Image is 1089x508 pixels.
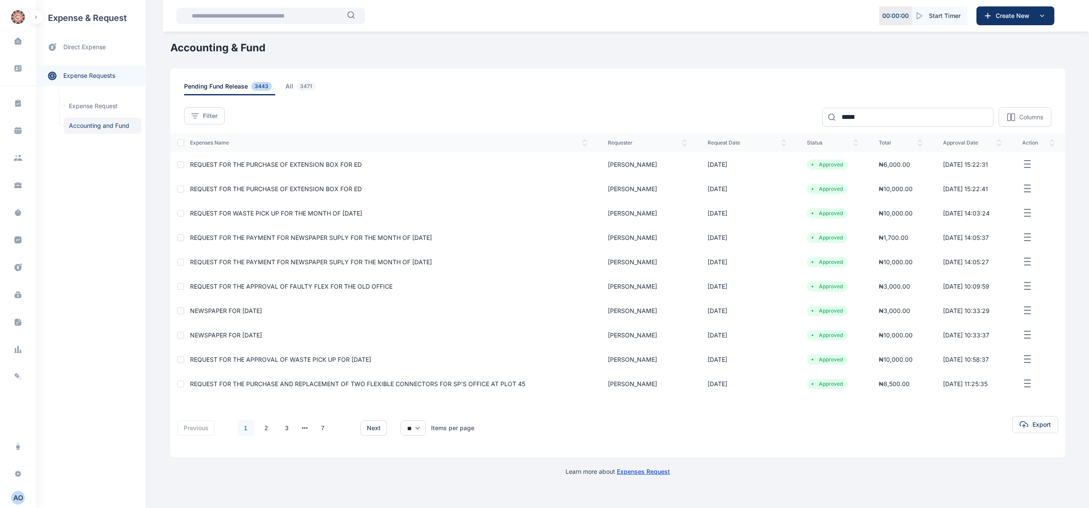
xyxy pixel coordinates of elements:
button: Export [1012,416,1058,433]
div: Items per page [431,424,474,432]
li: Approved [810,210,844,217]
li: 3 [278,419,295,437]
li: Approved [810,186,844,192]
span: ₦ 3,000.00 [879,283,910,290]
td: [PERSON_NAME] [598,225,697,250]
button: next page [302,422,308,434]
span: Expenses Request [617,468,670,475]
a: Accounting and Fund [64,118,141,134]
td: [DATE] [697,298,797,323]
li: 向后 3 页 [299,422,311,434]
span: Start Timer [929,12,961,20]
a: REQUEST FOR THE APPROVAL OF WASTE PICK UP FOR [DATE] [190,356,371,363]
h1: Accounting & Fund [170,41,1065,55]
td: [DATE] 10:33:29 [933,298,1012,323]
p: 00 : 00 : 00 [882,12,909,20]
li: 上一页 [222,422,234,434]
li: Approved [810,332,844,339]
td: [DATE] [697,347,797,372]
td: [DATE] [697,372,797,396]
td: [PERSON_NAME] [598,250,697,274]
button: AO [11,491,25,505]
a: 1 [238,420,254,436]
span: ₦ 10,000.00 [879,356,913,363]
li: Approved [810,356,844,363]
button: next [360,420,387,436]
span: expenses Name [190,139,588,146]
td: [DATE] 14:03:24 [933,201,1012,225]
a: NEWSPAPER FOR [DATE] [190,307,262,314]
a: NEWSPAPER FOR [DATE] [190,331,262,339]
div: expense requests [36,59,146,86]
td: [DATE] [697,250,797,274]
a: REQUEST FOR THE PAYMENT FOR NEWSPAPER SUPLY FOR THE MONTH OF [DATE] [190,258,432,266]
a: REQUEST FOR THE PURCHASE OF EXTENSION BOX FOR ED [190,185,362,192]
li: 2 [258,419,275,437]
a: pending fund release3443 [184,82,286,95]
button: Start Timer [912,6,967,25]
div: A O [11,493,25,503]
span: ₦ 8,500.00 [879,380,910,387]
td: [DATE] 15:22:31 [933,152,1012,177]
li: 1 [237,419,254,437]
a: REQUEST FOR WASTE PICK UP FOR THE MONTH OF [DATE] [190,210,362,217]
li: Approved [810,381,844,387]
span: Export [1032,420,1051,429]
td: [DATE] [697,201,797,225]
td: [DATE] [697,225,797,250]
a: REQUEST FOR THE PURCHASE AND REPLACEMENT OF TWO FLEXIBLE CONNECTORS FOR SP'S OFFICE AT PLOT 45 [190,380,525,387]
span: 3471 [297,82,315,91]
li: Approved [810,259,844,266]
p: Columns [1019,113,1043,121]
a: Expense Request [64,98,141,114]
span: ₦ 1,700.00 [879,234,908,241]
td: [DATE] 10:33:37 [933,323,1012,347]
span: ₦ 10,000.00 [879,185,913,192]
td: [DATE] 14:05:37 [933,225,1012,250]
td: [DATE] 10:09:59 [933,274,1012,298]
td: [PERSON_NAME] [598,201,697,225]
a: REQUEST FOR THE PAYMENT FOR NEWSPAPER SUPLY FOR THE MONTH OF [DATE] [190,234,432,241]
li: 下一页 [335,422,347,434]
li: Approved [810,307,844,314]
span: ₦ 10,000.00 [879,258,913,266]
td: [DATE] 14:05:27 [933,250,1012,274]
td: [PERSON_NAME] [598,298,697,323]
span: ₦ 6,000.00 [879,161,910,168]
span: status [807,139,859,146]
li: 7 [314,419,331,437]
a: expense requests [36,65,146,86]
td: [PERSON_NAME] [598,152,697,177]
button: AO [5,491,31,505]
td: [DATE] [697,274,797,298]
a: 7 [315,420,331,436]
span: direct expense [63,43,106,52]
span: all [286,82,319,95]
span: Filter [203,112,217,120]
td: [DATE] [697,323,797,347]
a: direct expense [36,36,146,59]
a: 2 [258,420,274,436]
span: REQUEST FOR THE PURCHASE OF EXTENSION BOX FOR ED [190,161,362,168]
span: approval Date [943,139,1002,146]
a: 3 [279,420,295,436]
span: request date [708,139,786,146]
button: Columns [999,107,1051,127]
td: [PERSON_NAME] [598,372,697,396]
li: Approved [810,234,844,241]
td: [PERSON_NAME] [598,323,697,347]
button: Create New [976,6,1054,25]
td: [DATE] [697,152,797,177]
span: ₦ 3,000.00 [879,307,910,314]
td: [PERSON_NAME] [598,177,697,201]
